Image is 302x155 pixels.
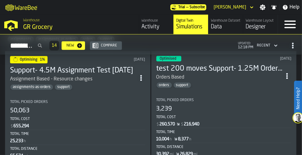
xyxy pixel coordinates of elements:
[139,15,174,34] a: link-to-/wh/i/e451d98b-95f6-4604-91ff-c80219f9c36d/feed/
[214,5,246,10] div: DropdownMenuValue-Sandhya Gopakumar
[238,42,253,45] span: updated:
[10,66,137,76] div: Support- 4.5M Assignment Test 2025-09-10
[170,4,206,10] div: Menu Subscription
[280,4,302,11] label: button-toggle-Help
[10,100,48,104] span: Total Picked Orders
[90,41,122,50] button: button-Compare
[10,100,145,104] div: Title
[211,19,240,23] div: Warehouse Datasets
[156,115,292,119] div: Total Cost
[10,85,53,89] span: assignments-as-orders
[170,4,206,10] a: link-to-/wh/i/e451d98b-95f6-4604-91ff-c80219f9c36d/pricing/
[97,58,145,62] div: Updated: 9/12/2025, 3:19:06 PM Created: 9/12/2025, 6:39:35 AM
[10,56,48,63] div: status-1 2
[10,117,145,121] div: Total Cost
[176,19,206,23] div: Digital Twin
[13,124,29,129] div: Stat Value
[290,4,300,11] span: Help
[142,23,171,30] div: Activity
[64,44,76,48] div: New
[156,64,283,74] div: test 200 moves Support- 1.25M Orders Test 2025-09-10
[160,122,175,127] div: Stat Value
[47,41,62,51] div: ButtonLoadMore-Load More-Prev-First-Last
[184,122,200,127] div: Stat Value
[24,139,26,143] span: h
[142,19,171,23] div: Warehouse
[254,42,279,49] div: DropdownMenuValue-4
[52,44,57,48] span: 14
[10,76,92,83] div: Assignment Based - Resource changes
[278,15,302,34] label: button-toggle-Menu
[10,132,145,136] div: Total Time
[10,66,137,76] h3: Support- 4.5M Assignment Test [DATE]
[23,23,133,32] div: GR Grocery
[173,15,208,34] a: link-to-/wh/i/e451d98b-95f6-4604-91ff-c80219f9c36d/simulations
[55,85,72,89] span: support
[156,74,185,81] div: Orders Based
[170,137,172,142] span: h
[238,45,253,50] span: 12:18 PM
[211,4,255,11] div: DropdownMenuValue-Sandhya Gopakumar
[257,44,270,48] div: DropdownMenuValue-4
[246,19,275,23] div: Warehouse Layout
[11,124,13,129] span: $
[10,107,30,115] div: 50,063
[157,122,159,127] span: $
[156,98,292,102] div: Title
[190,137,192,142] span: h
[237,57,291,61] div: Updated: 9/12/2025, 3:14:27 PM Created: 9/11/2025, 2:25:30 PM
[295,81,301,115] label: Need Help?
[246,23,275,30] div: Designer
[156,145,292,149] div: Total Distance
[257,4,268,10] label: button-toggle-Settings
[10,139,23,143] div: Stat Value
[40,58,45,62] span: 1%
[20,58,37,62] span: Optimising
[178,137,189,142] div: Stat Value
[160,57,176,61] span: Optimised
[190,5,205,9] span: Subscribe
[181,122,183,127] span: $
[156,64,283,74] h3: test 200 moves Support- 1.25M Orders Test [DATE]
[208,15,243,34] a: link-to-/wh/i/e451d98b-95f6-4604-91ff-c80219f9c36d/data
[176,23,206,30] div: Simulations
[98,44,119,48] div: Compare
[157,83,172,87] span: orders
[156,56,181,62] div: status-3 2
[186,5,188,9] span: —
[174,83,191,87] span: support
[243,15,278,34] a: link-to-/wh/i/e451d98b-95f6-4604-91ff-c80219f9c36d/designer
[62,41,85,50] button: button-New
[268,4,279,10] label: button-toggle-Notifications
[156,105,172,113] div: 3,239
[156,74,283,81] div: Orders Based
[23,18,40,23] span: Warehouse
[10,147,145,151] div: Total Distance
[156,137,169,142] div: Stat Value
[10,76,137,83] div: Assignment Based - Resource changes
[156,130,292,134] div: Total Time
[178,5,185,9] span: Trial
[156,98,194,102] span: Total Picked Orders
[211,23,240,30] div: Data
